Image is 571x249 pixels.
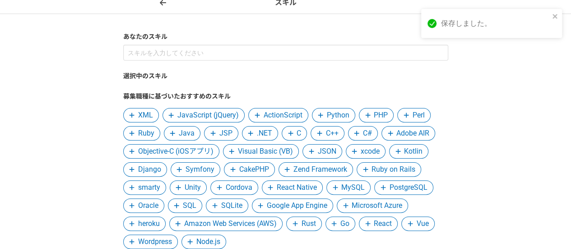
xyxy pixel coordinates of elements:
span: PHP [374,110,388,121]
span: JavaScript (jQuery) [177,110,239,121]
div: 保存しました。 [441,18,549,29]
span: ActionScript [264,110,302,121]
input: スキルを入力してください [123,45,448,61]
span: XML [138,110,153,121]
span: Adobe AIR [396,128,429,139]
span: JSP [219,128,232,139]
span: Amazon Web Services (AWS) [184,218,277,229]
span: Java [179,128,195,139]
span: Unity [185,182,201,193]
span: C++ [326,128,339,139]
span: Kotlin [404,146,422,157]
span: Ruby on Rails [371,164,415,175]
span: C# [363,128,372,139]
span: Vue [417,218,429,229]
span: Node.js [196,236,220,247]
span: PostgreSQL [390,182,427,193]
span: SQL [183,200,196,211]
span: Google App Engine [267,200,327,211]
label: 募集職種に基づいたおすすめのスキル [123,92,448,101]
span: CakePHP [239,164,269,175]
span: Django [138,164,161,175]
span: C [297,128,301,139]
label: あなたのスキル [123,32,448,42]
span: .NET [257,128,272,139]
span: Visual Basic (VB) [238,146,293,157]
button: close [552,13,558,21]
span: Rust [302,218,316,229]
span: smarty [138,182,160,193]
span: Go [340,218,349,229]
span: Oracle [138,200,158,211]
span: Symfony [186,164,214,175]
span: React Native [277,182,317,193]
label: 選択中のスキル [123,71,448,81]
span: React [374,218,392,229]
span: MySQL [341,182,365,193]
span: SQLite [221,200,242,211]
span: Cordova [226,182,252,193]
span: xcode [361,146,380,157]
span: Python [327,110,349,121]
span: Perl [413,110,425,121]
span: Objective-C (iOSアプリ) [138,146,214,157]
span: heroku [138,218,160,229]
span: Zend Framework [293,164,347,175]
span: Wordpress [138,236,172,247]
span: Microsoft Azure [352,200,402,211]
span: JSON [318,146,336,157]
span: Ruby [138,128,154,139]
